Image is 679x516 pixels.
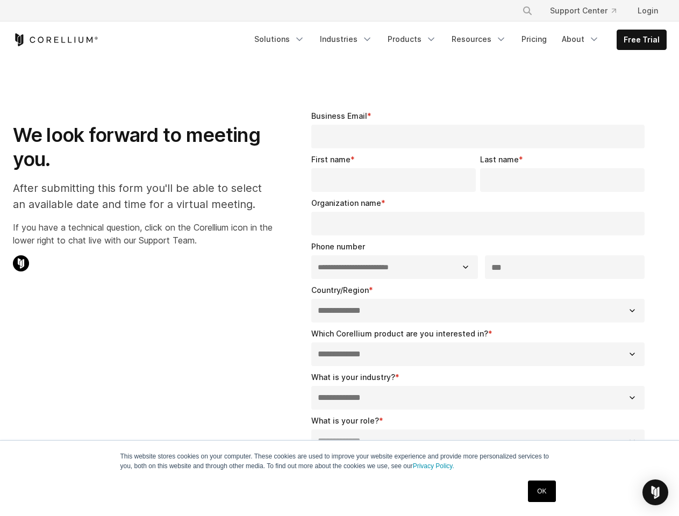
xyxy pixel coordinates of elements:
[313,30,379,49] a: Industries
[13,123,273,171] h1: We look forward to meeting you.
[381,30,443,49] a: Products
[480,155,519,164] span: Last name
[13,255,29,271] img: Corellium Chat Icon
[413,462,454,470] a: Privacy Policy.
[13,221,273,247] p: If you have a technical question, click on the Corellium icon in the lower right to chat live wit...
[311,416,379,425] span: What is your role?
[248,30,667,50] div: Navigation Menu
[311,111,367,120] span: Business Email
[248,30,311,49] a: Solutions
[13,180,273,212] p: After submitting this form you'll be able to select an available date and time for a virtual meet...
[642,479,668,505] div: Open Intercom Messenger
[555,30,606,49] a: About
[445,30,513,49] a: Resources
[311,372,395,382] span: What is your industry?
[541,1,625,20] a: Support Center
[518,1,537,20] button: Search
[311,329,488,338] span: Which Corellium product are you interested in?
[120,451,559,471] p: This website stores cookies on your computer. These cookies are used to improve your website expe...
[617,30,666,49] a: Free Trial
[515,30,553,49] a: Pricing
[629,1,667,20] a: Login
[311,285,369,295] span: Country/Region
[509,1,667,20] div: Navigation Menu
[528,481,555,502] a: OK
[311,242,365,251] span: Phone number
[311,198,381,207] span: Organization name
[13,33,98,46] a: Corellium Home
[311,155,351,164] span: First name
